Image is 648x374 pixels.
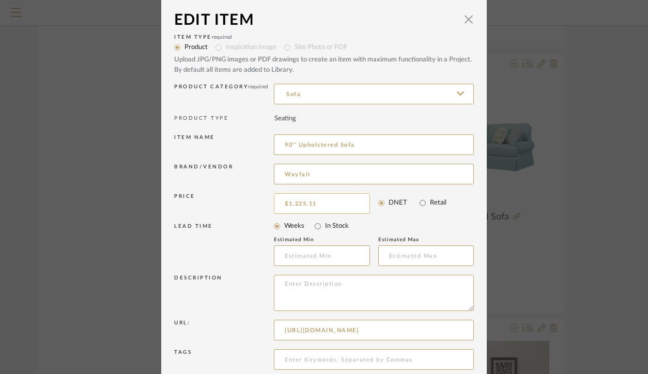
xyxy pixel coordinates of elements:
[274,114,296,124] div: Seating
[389,198,407,208] label: DNET
[378,196,474,210] mat-radio-group: Select price type
[174,9,458,32] div: Edit Item
[274,164,474,184] input: Unknown
[274,237,346,243] div: Estimated Min
[274,320,474,340] input: Enter URL
[248,84,268,89] span: required
[174,275,274,311] div: Description
[184,42,208,53] label: Product
[174,34,474,40] div: Item Type
[430,198,446,208] label: Retail
[274,84,474,104] input: Type a category to search and select
[325,221,349,231] label: In Stock
[174,84,274,105] div: Product Category
[174,193,274,211] div: Price
[174,320,274,341] div: Url:
[274,193,370,214] input: Enter DNET Price
[174,349,274,370] div: Tags
[174,55,474,75] div: Upload JPG/PNG images or PDF drawings to create an item with maximum functionality in a Project. ...
[274,245,370,266] input: Estimated Min
[212,35,232,40] span: required
[174,164,274,185] div: Brand/Vendor
[378,245,474,266] input: Estimated Max
[274,134,474,155] input: Enter Name
[274,219,474,233] mat-radio-group: Select item type
[284,221,304,231] label: Weeks
[174,223,274,267] div: LEAD TIME
[378,237,451,243] div: Estimated Max
[458,9,479,29] button: Close
[174,134,274,155] div: Item name
[174,40,474,75] mat-radio-group: Select item type
[274,349,474,370] input: Enter Keywords, Separated by Commas
[174,111,274,127] div: PRODUCT TYPE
